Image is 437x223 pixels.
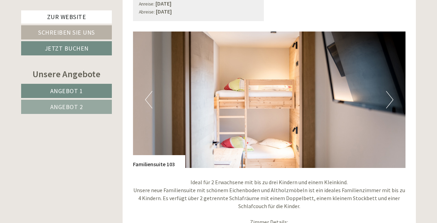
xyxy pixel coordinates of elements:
span: Angebot 1 [50,87,83,95]
small: Anreise: [139,1,154,7]
img: image [133,32,406,168]
button: Previous [145,91,152,108]
small: Abreise: [139,9,155,15]
button: Next [386,91,393,108]
div: Inso Sonnenheim [10,20,107,26]
span: Angebot 2 [50,103,83,111]
div: Unsere Angebote [21,68,112,80]
a: Schreiben Sie uns [21,25,112,39]
div: Guten Tag, wie können wir Ihnen helfen? [5,19,110,40]
div: Familiensuite 103 [133,155,185,168]
button: Senden [228,180,273,195]
div: Dienstag [120,5,153,17]
a: Jetzt buchen [21,41,112,55]
b: [DATE] [156,8,172,15]
small: 23:05 [10,34,107,38]
a: Zur Website [21,10,112,24]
